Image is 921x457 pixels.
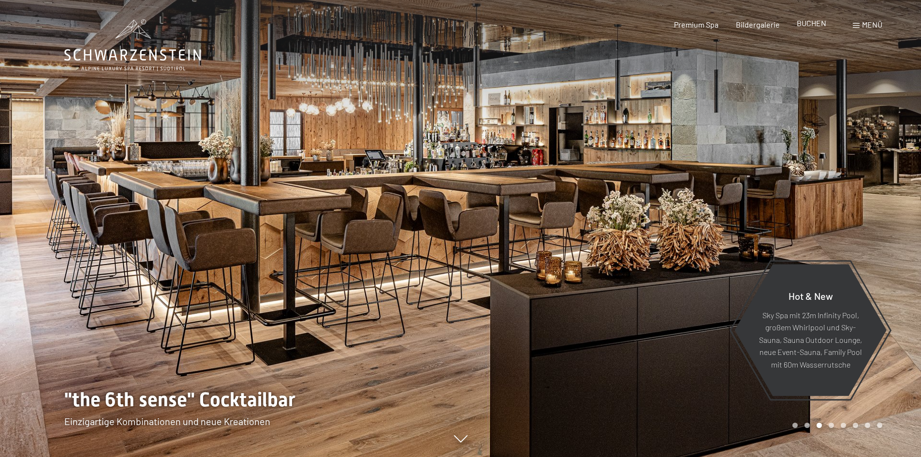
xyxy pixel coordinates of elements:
[758,309,863,370] p: Sky Spa mit 23m Infinity Pool, großem Whirlpool und Sky-Sauna, Sauna Outdoor Lounge, neue Event-S...
[853,423,858,428] div: Carousel Page 6
[817,423,822,428] div: Carousel Page 3 (Current Slide)
[789,423,882,428] div: Carousel Pagination
[865,423,870,428] div: Carousel Page 7
[797,18,826,28] a: BUCHEN
[789,290,833,301] span: Hot & New
[829,423,834,428] div: Carousel Page 4
[674,20,718,29] a: Premium Spa
[736,20,780,29] a: Bildergalerie
[792,423,798,428] div: Carousel Page 1
[862,20,882,29] span: Menü
[734,264,887,397] a: Hot & New Sky Spa mit 23m Infinity Pool, großem Whirlpool und Sky-Sauna, Sauna Outdoor Lounge, ne...
[841,423,846,428] div: Carousel Page 5
[804,423,810,428] div: Carousel Page 2
[877,423,882,428] div: Carousel Page 8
